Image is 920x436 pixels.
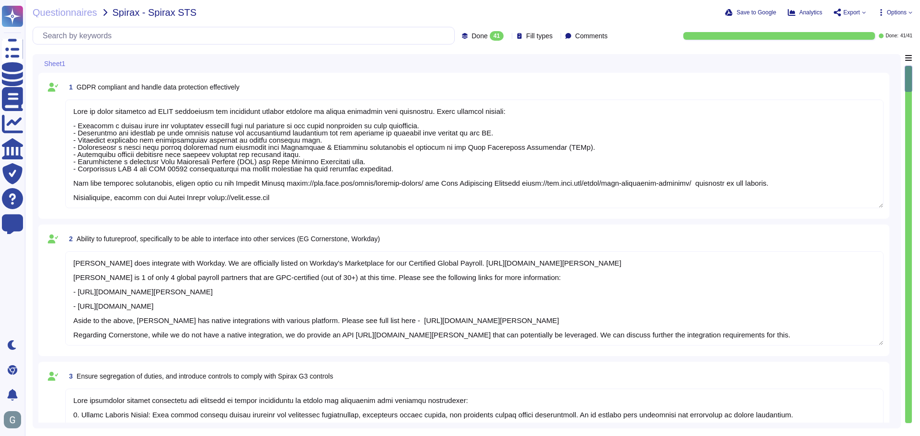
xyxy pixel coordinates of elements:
button: Analytics [788,9,822,16]
textarea: Lore ip dolor sitametco ad ELIT seddoeiusm tem incididunt utlabor etdolore ma aliqua enimadmin ve... [65,100,884,208]
span: Options [887,10,907,15]
span: Questionnaires [33,8,97,17]
button: user [2,409,28,430]
span: 3 [65,373,73,380]
span: Spirax - Spirax STS [113,8,197,17]
span: 2 [65,235,73,242]
span: Comments [575,33,608,39]
span: Ability to futureproof, specifically to be able to interface into other services (EG Cornerstone,... [77,235,380,243]
span: Save to Google [736,10,776,15]
span: Done [471,33,487,39]
img: user [4,411,21,428]
button: Save to Google [725,9,776,16]
span: Export [843,10,860,15]
textarea: [PERSON_NAME] does integrate with Workday. We are officially listed on Workday's Marketplace for ... [65,251,884,346]
input: Search by keywords [38,27,454,44]
span: Analytics [799,10,822,15]
span: 1 [65,84,73,90]
span: Sheet1 [44,60,65,67]
span: Done: [885,34,898,38]
span: GDPR compliant and handle data protection effectively [77,83,240,91]
span: Ensure segregation of duties, and introduce controls to comply with Spirax G3 controls [77,372,333,380]
span: 41 / 41 [900,34,912,38]
span: Fill types [526,33,552,39]
div: 41 [490,31,504,41]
